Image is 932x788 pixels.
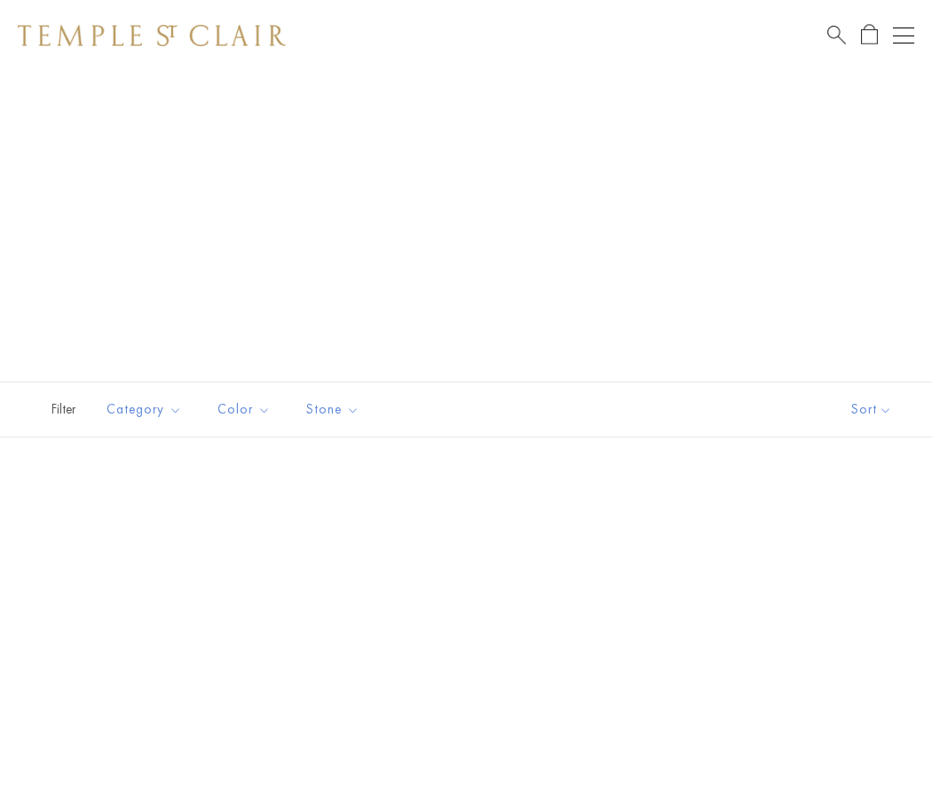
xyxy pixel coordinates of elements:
[893,25,914,46] button: Open navigation
[18,25,286,46] img: Temple St. Clair
[209,398,284,421] span: Color
[204,390,284,429] button: Color
[93,390,195,429] button: Category
[297,398,373,421] span: Stone
[861,24,878,46] a: Open Shopping Bag
[811,382,932,437] button: Show sort by
[827,24,846,46] a: Search
[293,390,373,429] button: Stone
[98,398,195,421] span: Category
